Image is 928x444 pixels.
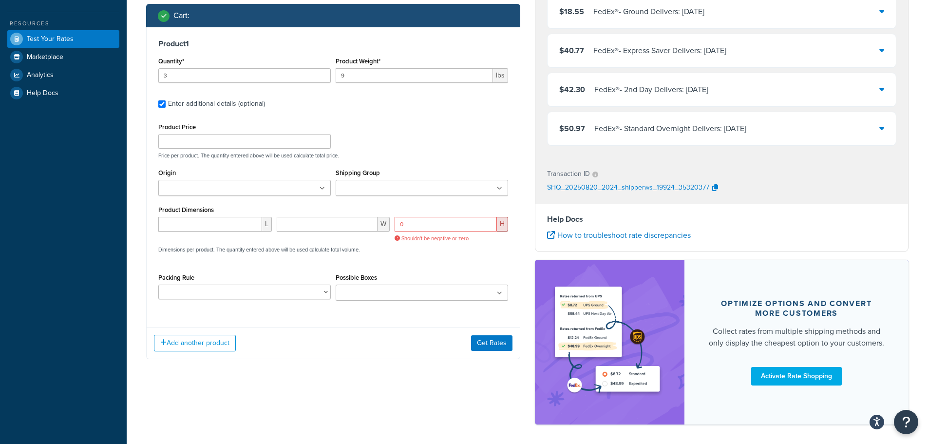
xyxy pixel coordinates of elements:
[336,58,380,65] label: Product Weight*
[27,35,74,43] span: Test Your Rates
[7,19,119,28] div: Resources
[559,123,585,134] span: $50.97
[708,299,886,318] div: Optimize options and convert more customers
[894,410,918,434] button: Open Resource Center
[547,181,709,195] p: SHQ_20250820_2024_shipperws_19924_35320377
[593,5,704,19] div: FedEx® - Ground Delivers: [DATE]
[547,230,691,241] a: How to troubleshoot rate discrepancies
[7,84,119,102] a: Help Docs
[547,213,897,225] h4: Help Docs
[158,39,508,49] h3: Product 1
[708,326,886,349] div: Collect rates from multiple shipping methods and only display the cheapest option to your customers.
[158,68,331,83] input: 0.0
[7,30,119,48] a: Test Your Rates
[168,97,265,111] div: Enter additional details (optional)
[751,367,842,386] a: Activate Rate Shopping
[27,89,58,97] span: Help Docs
[493,68,508,83] span: lbs
[7,48,119,66] a: Marketplace
[158,58,184,65] label: Quantity*
[158,274,194,281] label: Packing Rule
[156,152,511,159] p: Price per product. The quantity entered above will be used calculate total price.
[262,217,272,232] span: L
[7,66,119,84] a: Analytics
[593,44,726,58] div: FedEx® - Express Saver Delivers: [DATE]
[158,169,176,176] label: Origin
[158,206,214,213] label: Product Dimensions
[336,274,377,281] label: Possible Boxes
[559,84,585,95] span: $42.30
[549,274,670,410] img: feature-image-rateshop-7084cbbcb2e67ef1d54c2e976f0e592697130d5817b016cf7cc7e13314366067.png
[559,45,584,56] span: $40.77
[336,68,493,83] input: 0.00
[559,6,584,17] span: $18.55
[378,217,390,232] span: W
[173,11,189,20] h2: Cart :
[336,169,380,176] label: Shipping Group
[154,335,236,351] button: Add another product
[594,122,746,135] div: FedEx® - Standard Overnight Delivers: [DATE]
[158,123,196,131] label: Product Price
[156,246,360,253] p: Dimensions per product. The quantity entered above will be used calculate total volume.
[27,53,63,61] span: Marketplace
[27,71,54,79] span: Analytics
[497,217,508,232] span: H
[594,83,708,97] div: FedEx® - 2nd Day Delivers: [DATE]
[471,335,512,351] button: Get Rates
[547,167,590,181] p: Transaction ID
[158,100,166,108] input: Enter additional details (optional)
[395,235,508,242] span: Shouldn't be negative or zero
